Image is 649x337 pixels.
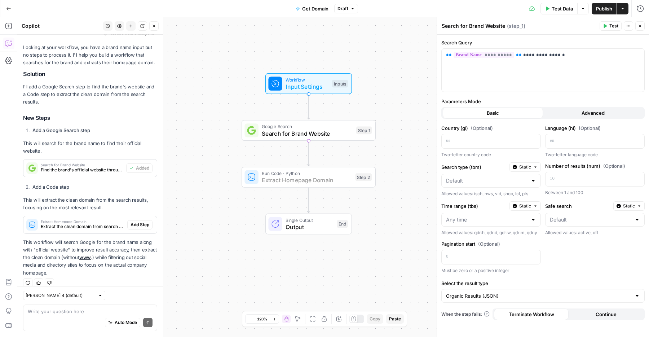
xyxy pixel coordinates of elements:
[262,123,353,130] span: Google Search
[286,82,328,91] span: Input Settings
[507,22,525,30] span: ( step_1 )
[23,71,157,78] h2: Solution
[446,177,527,184] input: Default
[441,229,541,236] div: Allowed values: qdr:h, qdr:d, qdr:w, qdr:m, qdr:y
[131,222,149,228] span: Add Step
[79,254,91,260] a: www
[600,21,622,31] button: Test
[127,220,153,229] button: Add Step
[22,22,101,30] div: Copilot
[291,3,333,14] button: Get Domain
[23,140,157,155] p: This will search for the brand name to find their official website.
[596,311,617,318] span: Continue
[623,203,635,209] span: Static
[545,124,645,132] label: Language (hl)
[543,107,643,119] button: Advanced
[441,202,507,210] label: Time range (tbs)
[446,216,527,223] input: Any time
[337,220,348,228] div: End
[603,162,625,170] span: (Optional)
[509,201,541,211] button: Static
[115,319,137,326] span: Auto Mode
[613,201,645,211] button: Static
[286,223,333,231] span: Output
[389,316,401,322] span: Paste
[441,98,645,105] label: Parameters Mode
[41,220,124,223] span: Extract Homepage Domain
[471,124,493,132] span: (Optional)
[446,292,631,299] input: Organic Results (JSON)
[552,5,573,12] span: Test Data
[242,73,376,94] div: WorkflowInput SettingsInputs
[262,129,353,138] span: Search for Brand Website
[592,3,617,14] button: Publish
[23,196,157,211] p: This will extract the clean domain from the search results, focusing on the most relevant result.
[26,292,95,299] input: Claude Sonnet 4 (default)
[545,202,610,210] label: Safe search
[23,44,157,66] p: Looking at your workflow, you have a brand name input but no steps to process it. I'll help you b...
[41,167,123,173] span: Find the brand's official website through Google search
[262,170,352,177] span: Run Code · Python
[32,184,69,190] strong: Add a Code step
[242,167,376,188] div: Run Code · PythonExtract Homepage DomainStep 2
[105,318,140,327] button: Auto Mode
[441,311,490,318] a: When the step fails:
[441,124,541,132] label: Country (gl)
[441,163,507,171] label: Search type (tbm)
[332,80,348,88] div: Inputs
[509,311,554,318] span: Terminate Workflow
[23,113,157,123] h3: New Steps
[519,164,531,170] span: Static
[307,188,310,213] g: Edge from step_2 to end
[242,120,376,141] div: Google SearchSearch for Brand WebsiteStep 1
[242,214,376,235] div: Single OutputOutputEnd
[441,152,541,158] div: Two-letter country code
[367,314,383,324] button: Copy
[509,162,541,172] button: Static
[519,203,531,209] span: Static
[441,191,541,197] div: Allowed values: isch, nws, vid, shop, lcl, pts
[596,5,612,12] span: Publish
[487,109,499,117] span: Basic
[550,216,631,223] input: Default
[302,5,328,12] span: Get Domain
[136,165,149,171] span: Added
[545,229,645,236] div: Allowed values: active, off
[337,5,348,12] span: Draft
[307,141,310,166] g: Edge from step_1 to step_2
[41,163,123,167] span: Search for Brand Website
[370,316,380,322] span: Copy
[23,83,157,106] p: I'll add a Google Search step to find the brand's website and a Code step to extract the clean do...
[286,216,333,223] span: Single Output
[307,94,310,119] g: Edge from start to step_1
[23,238,157,277] p: This workflow will search Google for the brand name along with "official website" to improve resu...
[545,189,645,196] div: Between 1 and 100
[569,308,643,320] button: Continue
[582,109,605,117] span: Advanced
[262,176,352,184] span: Extract Homepage Domain
[126,163,153,173] button: Added
[441,280,645,287] label: Select the result type
[441,240,541,248] label: Pagination start
[441,39,645,46] label: Search Query
[386,314,404,324] button: Paste
[609,23,618,29] span: Test
[579,124,601,132] span: (Optional)
[41,223,124,230] span: Extract the clean domain from search results
[356,127,372,135] div: Step 1
[441,267,541,274] div: Must be zero or a positive integer
[545,162,645,170] label: Number of results (num)
[540,3,577,14] button: Test Data
[478,240,500,248] span: (Optional)
[442,22,505,30] textarea: Search for Brand Website
[356,173,372,181] div: Step 2
[286,76,328,83] span: Workflow
[545,152,645,158] div: Two-letter language code
[334,4,358,13] button: Draft
[32,127,90,133] strong: Add a Google Search step
[257,316,267,322] span: 120%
